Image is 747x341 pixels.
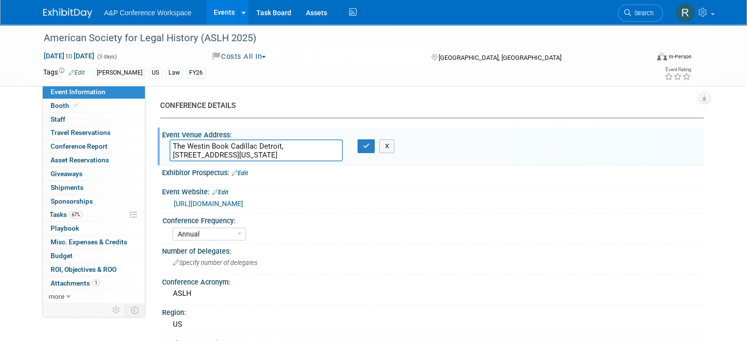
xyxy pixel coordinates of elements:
div: Event Website: [162,184,704,197]
span: Sponsorships [51,197,93,205]
a: Booth [43,99,145,112]
a: Travel Reservations [43,126,145,139]
div: US [169,317,696,332]
a: Conference Report [43,140,145,153]
span: Event Information [51,88,106,96]
a: Tasks67% [43,208,145,221]
div: Conference Acronym: [162,275,704,287]
span: to [64,52,74,60]
a: more [43,290,145,303]
div: Number of Delegates: [162,244,704,256]
img: ExhibitDay [43,8,92,18]
span: Asset Reservations [51,156,109,164]
span: Shipments [51,184,83,191]
a: Budget [43,249,145,262]
a: Edit [212,189,228,196]
div: US [149,68,162,78]
div: In-Person [668,53,692,60]
div: Region: [162,305,704,317]
span: Giveaways [51,170,83,178]
span: Budget [51,252,73,260]
img: Rosamund Jubber [676,3,694,22]
span: Specify number of delegates [173,259,257,266]
div: Law [166,68,183,78]
td: Toggle Event Tabs [125,304,145,316]
a: Sponsorships [43,195,145,208]
div: [PERSON_NAME] [94,68,145,78]
div: Conference Frequency: [163,213,699,226]
div: FY26 [186,68,206,78]
a: Attachments1 [43,277,145,290]
div: Event Rating [664,67,691,72]
span: Playbook [51,224,79,232]
span: Travel Reservations [51,129,111,136]
div: Exhibitor Prospectus: [162,165,704,178]
a: [URL][DOMAIN_NAME] [174,200,243,208]
div: Event Venue Address: [162,128,704,140]
span: ROI, Objectives & ROO [51,265,116,273]
td: Tags [43,67,85,79]
a: Shipments [43,181,145,194]
div: Event Format [596,51,692,66]
div: American Society for Legal History (ASLH 2025) [40,29,636,47]
span: (3 days) [96,53,117,60]
span: Staff [51,115,65,123]
span: [DATE] [DATE] [43,52,95,60]
i: Booth reservation complete [74,103,79,108]
div: CONFERENCE DETAILS [160,101,696,111]
td: Personalize Event Tab Strip [108,304,125,316]
img: Format-Inperson.png [657,52,667,60]
a: Asset Reservations [43,154,145,167]
span: 1 [92,279,100,287]
a: Misc. Expenses & Credits [43,236,145,249]
span: Tasks [50,210,83,218]
span: 67% [69,211,83,218]
a: Playbook [43,222,145,235]
a: Edit [69,69,85,76]
a: ROI, Objectives & ROO [43,263,145,276]
span: [GEOGRAPHIC_DATA], [GEOGRAPHIC_DATA] [439,54,561,61]
a: Staff [43,113,145,126]
a: Giveaways [43,167,145,181]
span: A&P Conference Workspace [104,9,192,17]
a: Edit [232,170,248,177]
div: ASLH [169,286,696,301]
button: Costs All In [209,52,270,62]
a: Search [618,4,663,22]
button: X [379,139,394,153]
span: Search [631,9,654,17]
span: Misc. Expenses & Credits [51,238,127,246]
a: Event Information [43,85,145,99]
span: Attachments [51,279,100,287]
span: Booth [51,102,81,109]
span: more [49,292,64,300]
span: Conference Report [51,142,108,150]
